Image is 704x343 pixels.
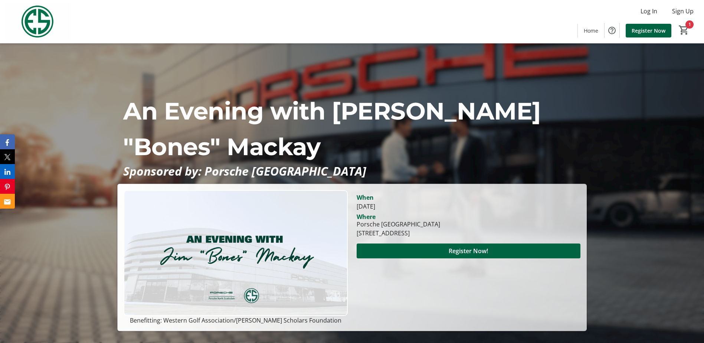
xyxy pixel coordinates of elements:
[357,193,374,202] div: When
[449,246,488,255] span: Register Now!
[123,163,366,179] em: Sponsored by: Porsche [GEOGRAPHIC_DATA]
[626,24,671,37] a: Register Now
[677,23,691,37] button: Cart
[124,190,347,316] img: Campaign CTA Media Photo
[357,202,580,211] div: [DATE]
[635,5,663,17] button: Log In
[357,220,440,229] div: Porsche [GEOGRAPHIC_DATA]
[357,229,440,238] div: [STREET_ADDRESS]
[605,23,619,38] button: Help
[357,244,580,258] button: Register Now!
[666,5,700,17] button: Sign Up
[123,93,581,164] p: An Evening with [PERSON_NAME] "Bones" Mackay
[4,3,71,40] img: Evans Scholars Foundation's Logo
[672,7,694,16] span: Sign Up
[641,7,657,16] span: Log In
[578,24,604,37] a: Home
[124,316,347,325] p: Benefitting: Western Golf Association/[PERSON_NAME] Scholars Foundation
[632,27,665,35] span: Register Now
[584,27,598,35] span: Home
[357,214,376,220] div: Where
